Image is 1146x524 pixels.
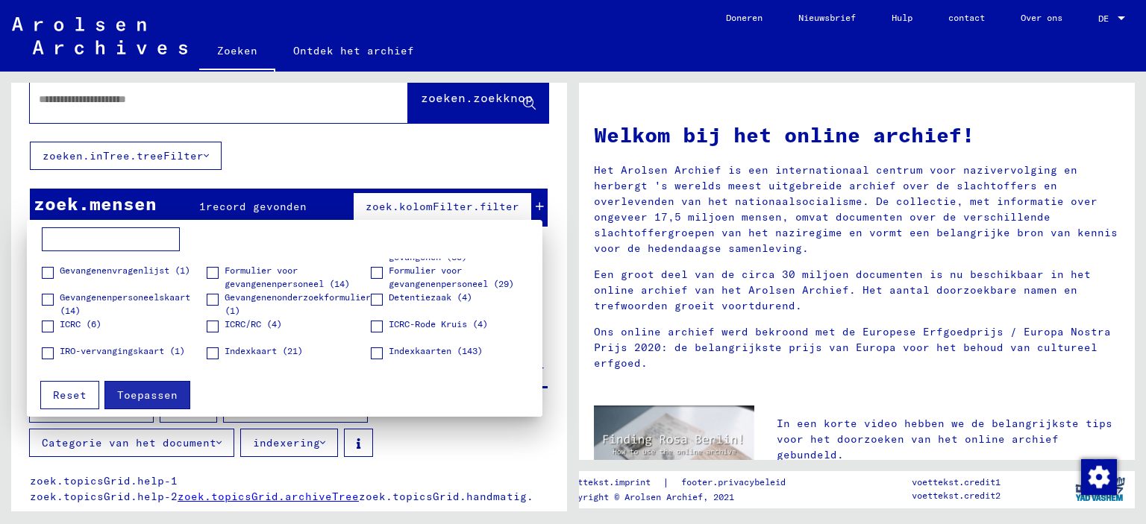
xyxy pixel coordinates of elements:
font: Formulier voor gevangenenpersoneel (29) [389,265,514,289]
font: Indexkaart (21) [225,345,303,356]
font: Detentiezaak (4) [389,291,472,303]
button: Reset [40,381,99,409]
button: Toepassen [104,381,190,409]
font: Formulier voor gevangenenpersoneel (14) [225,265,350,289]
font: Gevangenenonderzoekformulier (1) [225,291,371,316]
font: Gevangenenpersoneelskaart (14) [60,291,190,316]
font: Gevangenenvragenlijst (1) [60,265,190,276]
div: Wijzigingstoestemming [1080,458,1116,494]
font: ICRC/RC (4) [225,318,282,329]
img: Wijzigingstoestemming [1081,459,1117,495]
font: Toepassen [117,388,178,402]
font: Reset [53,388,87,402]
font: IRO-vervangingskaart (1) [60,345,185,356]
font: ICRC (6) [60,318,101,329]
font: ICRC-Rode Kruis (4) [389,318,488,329]
font: Indexkaarten (143) [389,345,483,356]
